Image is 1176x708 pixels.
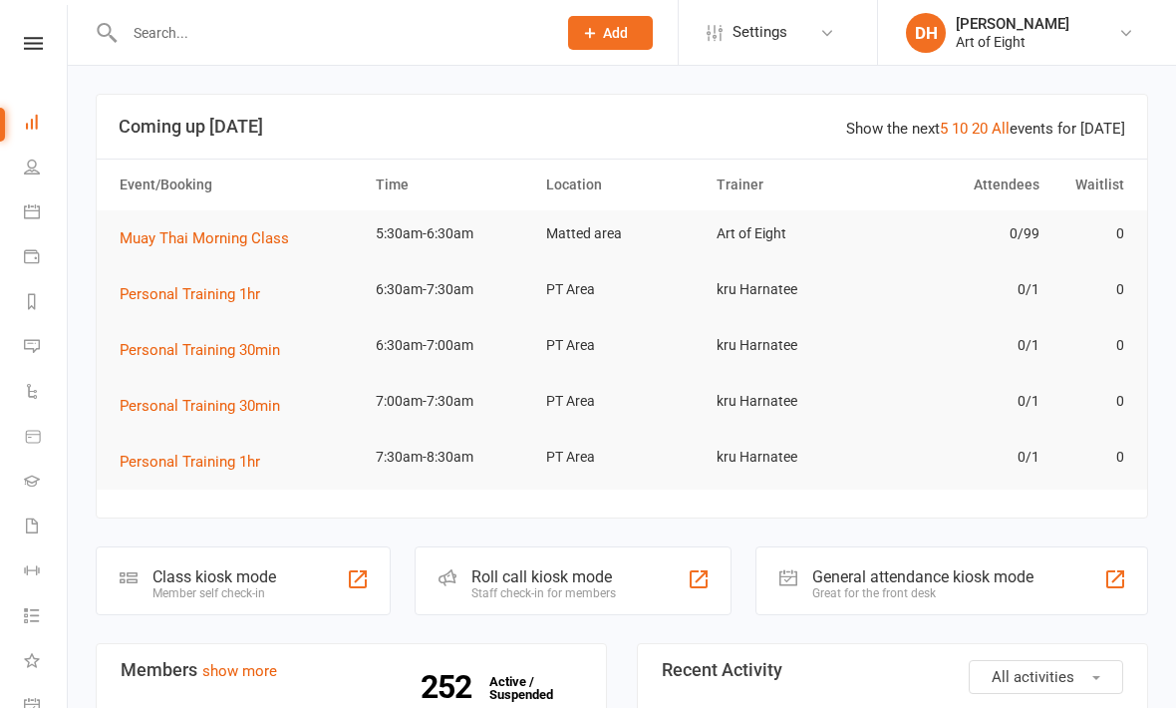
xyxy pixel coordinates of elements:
td: 0 [1048,378,1134,425]
td: 0 [1048,434,1134,481]
button: Add [568,16,653,50]
span: Personal Training 30min [120,341,280,359]
a: Product Sales [24,416,69,461]
button: Personal Training 1hr [120,282,274,306]
th: Location [537,160,708,210]
th: Waitlist [1048,160,1134,210]
span: Settings [733,10,787,55]
button: Personal Training 30min [120,338,294,362]
td: 0 [1048,266,1134,313]
a: Calendar [24,191,69,236]
div: DH [906,13,946,53]
a: People [24,147,69,191]
td: PT Area [537,322,708,369]
th: Trainer [708,160,878,210]
strong: 252 [421,672,479,702]
div: Staff check-in for members [471,586,616,600]
td: 6:30am-7:30am [367,266,537,313]
span: Personal Training 30min [120,397,280,415]
a: What's New [24,640,69,685]
a: 20 [972,120,988,138]
input: Search... [119,19,542,47]
td: kru Harnatee [708,322,878,369]
div: [PERSON_NAME] [956,15,1069,33]
h3: Coming up [DATE] [119,117,1125,137]
button: Personal Training 30min [120,394,294,418]
td: Matted area [537,210,708,257]
td: 0/1 [878,434,1048,481]
a: Payments [24,236,69,281]
td: 7:30am-8:30am [367,434,537,481]
td: PT Area [537,378,708,425]
td: kru Harnatee [708,266,878,313]
h3: Recent Activity [662,660,1123,680]
td: kru Harnatee [708,378,878,425]
td: PT Area [537,266,708,313]
span: Personal Training 1hr [120,285,260,303]
td: Art of Eight [708,210,878,257]
a: Dashboard [24,102,69,147]
td: kru Harnatee [708,434,878,481]
div: Class kiosk mode [152,567,276,586]
button: Muay Thai Morning Class [120,226,303,250]
a: All [992,120,1010,138]
button: Personal Training 1hr [120,450,274,474]
td: 0 [1048,322,1134,369]
th: Attendees [878,160,1048,210]
td: 0/1 [878,378,1048,425]
a: 5 [940,120,948,138]
td: 0/1 [878,266,1048,313]
td: 6:30am-7:00am [367,322,537,369]
div: Art of Eight [956,33,1069,51]
td: PT Area [537,434,708,481]
th: Time [367,160,537,210]
a: show more [202,662,277,680]
td: 7:00am-7:30am [367,378,537,425]
div: General attendance kiosk mode [812,567,1033,586]
a: Reports [24,281,69,326]
span: Muay Thai Morning Class [120,229,289,247]
div: Roll call kiosk mode [471,567,616,586]
h3: Members [121,660,582,680]
td: 0/1 [878,322,1048,369]
div: Member self check-in [152,586,276,600]
button: All activities [969,660,1123,694]
span: Add [603,25,628,41]
div: Great for the front desk [812,586,1033,600]
td: 5:30am-6:30am [367,210,537,257]
th: Event/Booking [111,160,367,210]
div: Show the next events for [DATE] [846,117,1125,141]
span: All activities [992,668,1074,686]
td: 0/99 [878,210,1048,257]
td: 0 [1048,210,1134,257]
a: 10 [952,120,968,138]
span: Personal Training 1hr [120,453,260,471]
